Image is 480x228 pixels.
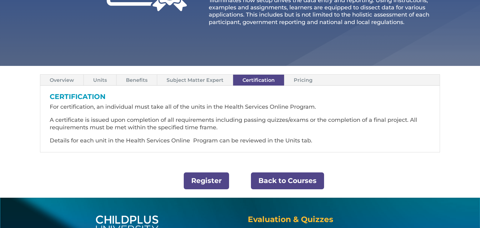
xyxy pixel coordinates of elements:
a: Certification [233,75,284,86]
a: Overview [40,75,83,86]
p: A certificate is issued upon completion of all requirements including passing quizzes/exams or th... [50,116,430,137]
a: Back to Courses [251,172,324,190]
a: Benefits [117,75,157,86]
a: Register [184,172,229,190]
a: Units [84,75,116,86]
p: For certification, an individual must take all of the units in the Health Services Online Program. [50,103,430,116]
p: Details for each unit in the Health Services Online Program can be reviewed in the Units tab. [50,137,430,145]
a: Pricing [284,75,322,86]
a: Subject Matter Expert [157,75,233,86]
h3: Certification [50,93,430,103]
iframe: Chat Widget [378,161,480,228]
h4: Evaluation & Quizzes [248,216,384,226]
